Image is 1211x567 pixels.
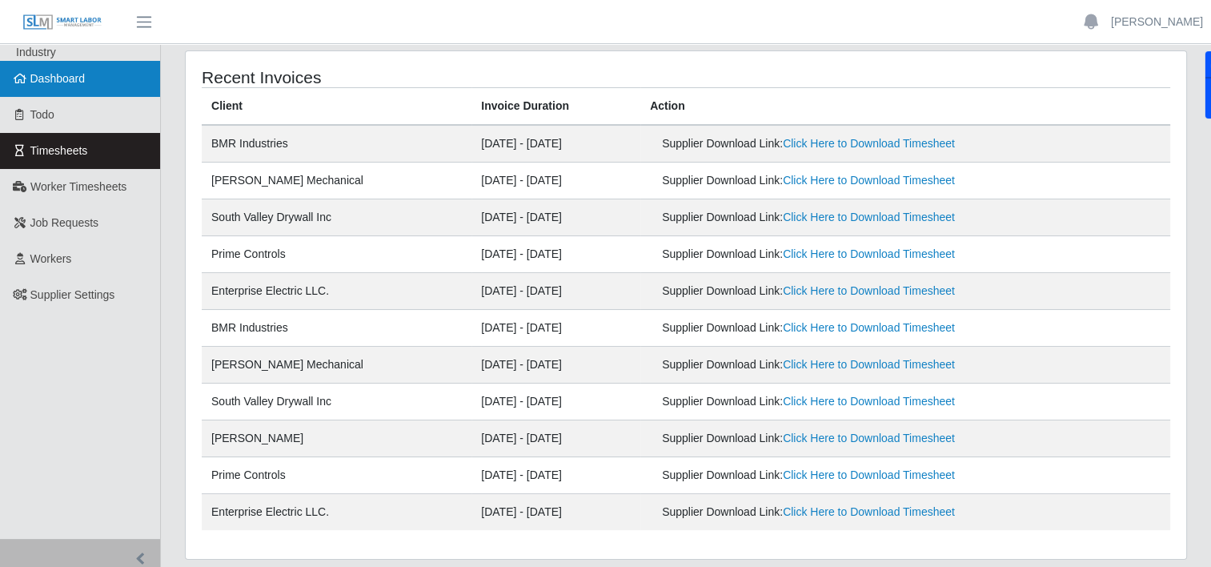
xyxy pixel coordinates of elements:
[783,247,955,260] a: Click Here to Download Timesheet
[471,457,640,494] td: [DATE] - [DATE]
[783,395,955,408] a: Click Here to Download Timesheet
[30,72,86,85] span: Dashboard
[202,347,471,384] td: [PERSON_NAME] Mechanical
[783,432,955,444] a: Click Here to Download Timesheet
[202,273,471,310] td: Enterprise Electric LLC.
[202,457,471,494] td: Prime Controls
[640,88,1170,126] th: Action
[16,46,56,58] span: Industry
[471,347,640,384] td: [DATE] - [DATE]
[30,108,54,121] span: Todo
[783,284,955,297] a: Click Here to Download Timesheet
[662,283,978,300] div: Supplier Download Link:
[662,504,978,521] div: Supplier Download Link:
[30,180,126,193] span: Worker Timesheets
[662,356,978,373] div: Supplier Download Link:
[783,321,955,334] a: Click Here to Download Timesheet
[471,163,640,199] td: [DATE] - [DATE]
[202,88,471,126] th: Client
[471,494,640,531] td: [DATE] - [DATE]
[202,163,471,199] td: [PERSON_NAME] Mechanical
[783,211,955,223] a: Click Here to Download Timesheet
[471,384,640,420] td: [DATE] - [DATE]
[783,505,955,518] a: Click Here to Download Timesheet
[202,420,471,457] td: [PERSON_NAME]
[202,494,471,531] td: Enterprise Electric LLC.
[662,209,978,226] div: Supplier Download Link:
[662,467,978,484] div: Supplier Download Link:
[662,135,978,152] div: Supplier Download Link:
[471,420,640,457] td: [DATE] - [DATE]
[1111,14,1203,30] a: [PERSON_NAME]
[22,14,102,31] img: SLM Logo
[783,358,955,371] a: Click Here to Download Timesheet
[471,236,640,273] td: [DATE] - [DATE]
[202,384,471,420] td: South Valley Drywall Inc
[783,137,955,150] a: Click Here to Download Timesheet
[30,144,88,157] span: Timesheets
[202,67,591,87] h4: Recent Invoices
[30,252,72,265] span: Workers
[662,320,978,336] div: Supplier Download Link:
[471,273,640,310] td: [DATE] - [DATE]
[783,468,955,481] a: Click Here to Download Timesheet
[662,430,978,447] div: Supplier Download Link:
[471,88,640,126] th: Invoice Duration
[202,125,471,163] td: BMR Industries
[783,174,955,187] a: Click Here to Download Timesheet
[662,246,978,263] div: Supplier Download Link:
[662,393,978,410] div: Supplier Download Link:
[202,236,471,273] td: Prime Controls
[471,199,640,236] td: [DATE] - [DATE]
[202,310,471,347] td: BMR Industries
[662,172,978,189] div: Supplier Download Link:
[30,216,99,229] span: Job Requests
[471,125,640,163] td: [DATE] - [DATE]
[202,199,471,236] td: South Valley Drywall Inc
[30,288,115,301] span: Supplier Settings
[471,310,640,347] td: [DATE] - [DATE]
